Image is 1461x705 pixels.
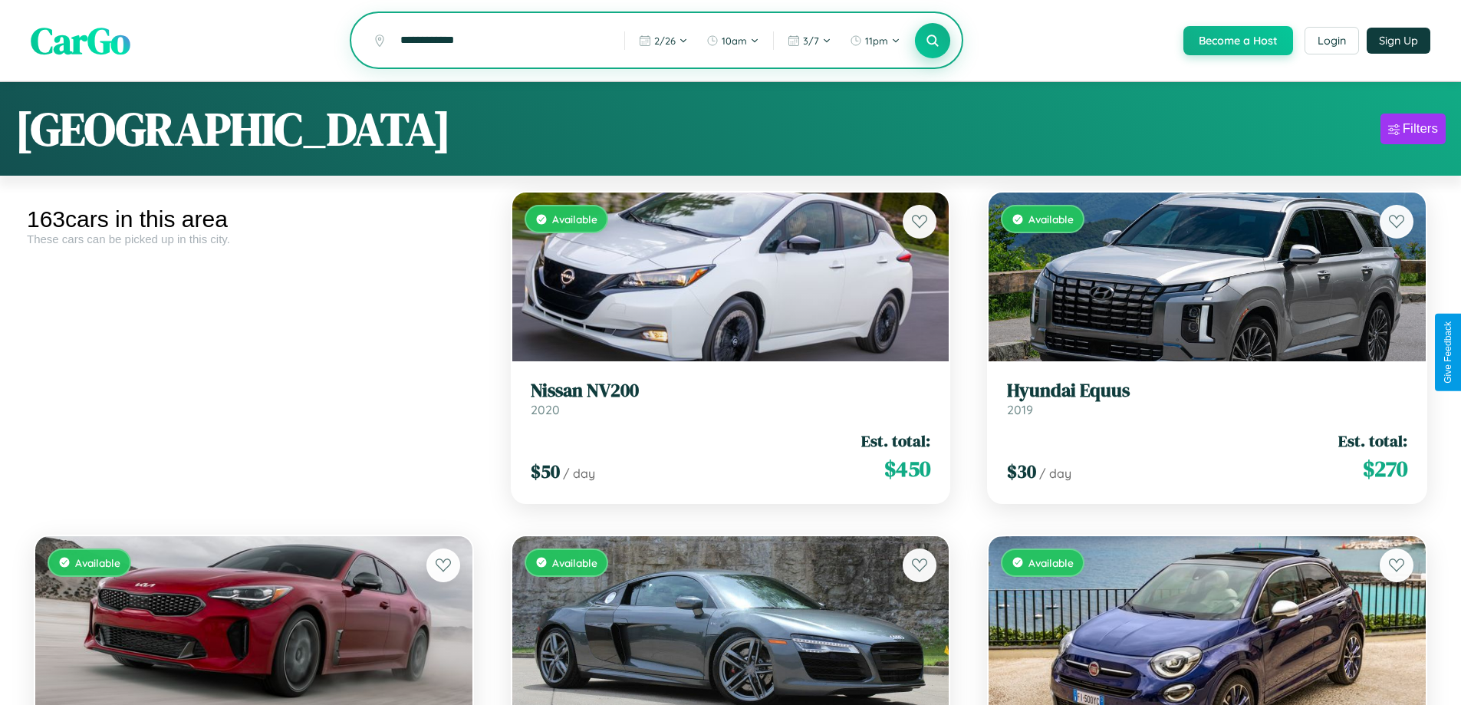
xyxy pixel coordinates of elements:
span: 2020 [531,402,560,417]
span: 10am [722,35,747,47]
span: Available [75,556,120,569]
a: Hyundai Equus2019 [1007,380,1407,417]
div: Give Feedback [1443,321,1453,384]
button: Filters [1380,114,1446,144]
span: $ 270 [1363,453,1407,484]
span: Available [1028,212,1074,226]
h3: Nissan NV200 [531,380,931,402]
span: Est. total: [861,430,930,452]
div: 163 cars in this area [27,206,481,232]
span: 2019 [1007,402,1033,417]
button: Sign Up [1367,28,1430,54]
button: Become a Host [1183,26,1293,55]
span: 2 / 26 [654,35,676,47]
span: Available [552,556,597,569]
h3: Hyundai Equus [1007,380,1407,402]
button: 3/7 [780,28,839,53]
span: / day [563,466,595,481]
span: $ 50 [531,459,560,484]
div: These cars can be picked up in this city. [27,232,481,245]
button: 10am [699,28,767,53]
div: Filters [1403,121,1438,137]
button: 2/26 [631,28,696,53]
a: Nissan NV2002020 [531,380,931,417]
span: $ 450 [884,453,930,484]
span: Est. total: [1338,430,1407,452]
span: Available [552,212,597,226]
span: 3 / 7 [803,35,819,47]
h1: [GEOGRAPHIC_DATA] [15,97,451,160]
span: Available [1028,556,1074,569]
button: Login [1305,27,1359,54]
span: 11pm [865,35,888,47]
button: 11pm [842,28,908,53]
span: CarGo [31,15,130,66]
span: $ 30 [1007,459,1036,484]
span: / day [1039,466,1071,481]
